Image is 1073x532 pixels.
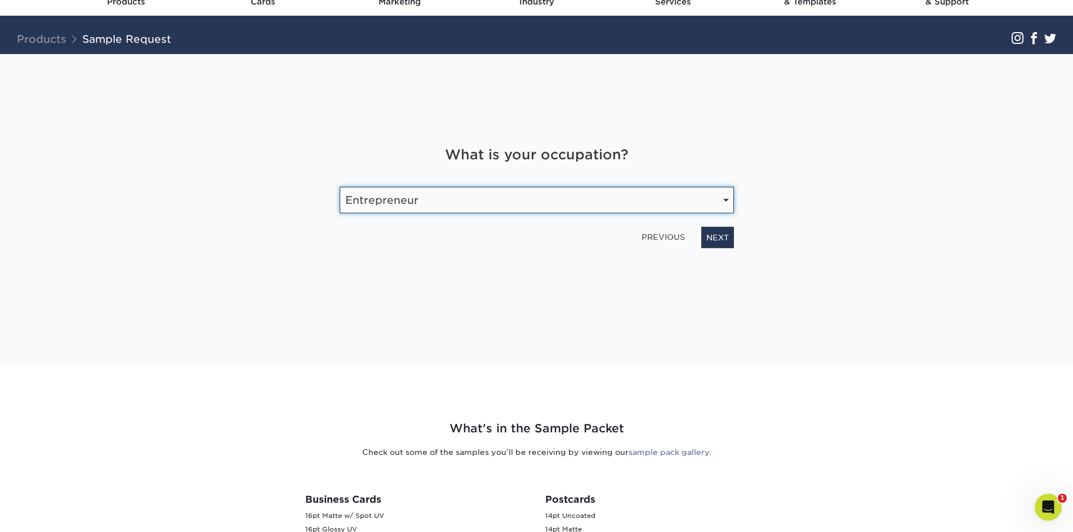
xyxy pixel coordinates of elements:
iframe: Intercom live chat [1035,494,1062,521]
h2: What's in the Sample Packet [207,420,866,437]
h3: Business Cards [305,494,528,505]
h3: Postcards [545,494,768,505]
a: Products [17,33,66,45]
a: NEXT [701,227,734,248]
a: Sample Request [82,33,171,45]
a: PREVIOUS [637,228,689,246]
h4: What is your occupation? [340,145,734,165]
a: sample pack gallery [629,448,709,457]
iframe: Google Customer Reviews [3,498,96,528]
p: Check out some of the samples you’ll be receiving by viewing our . [207,446,866,458]
span: 1 [1058,494,1067,503]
